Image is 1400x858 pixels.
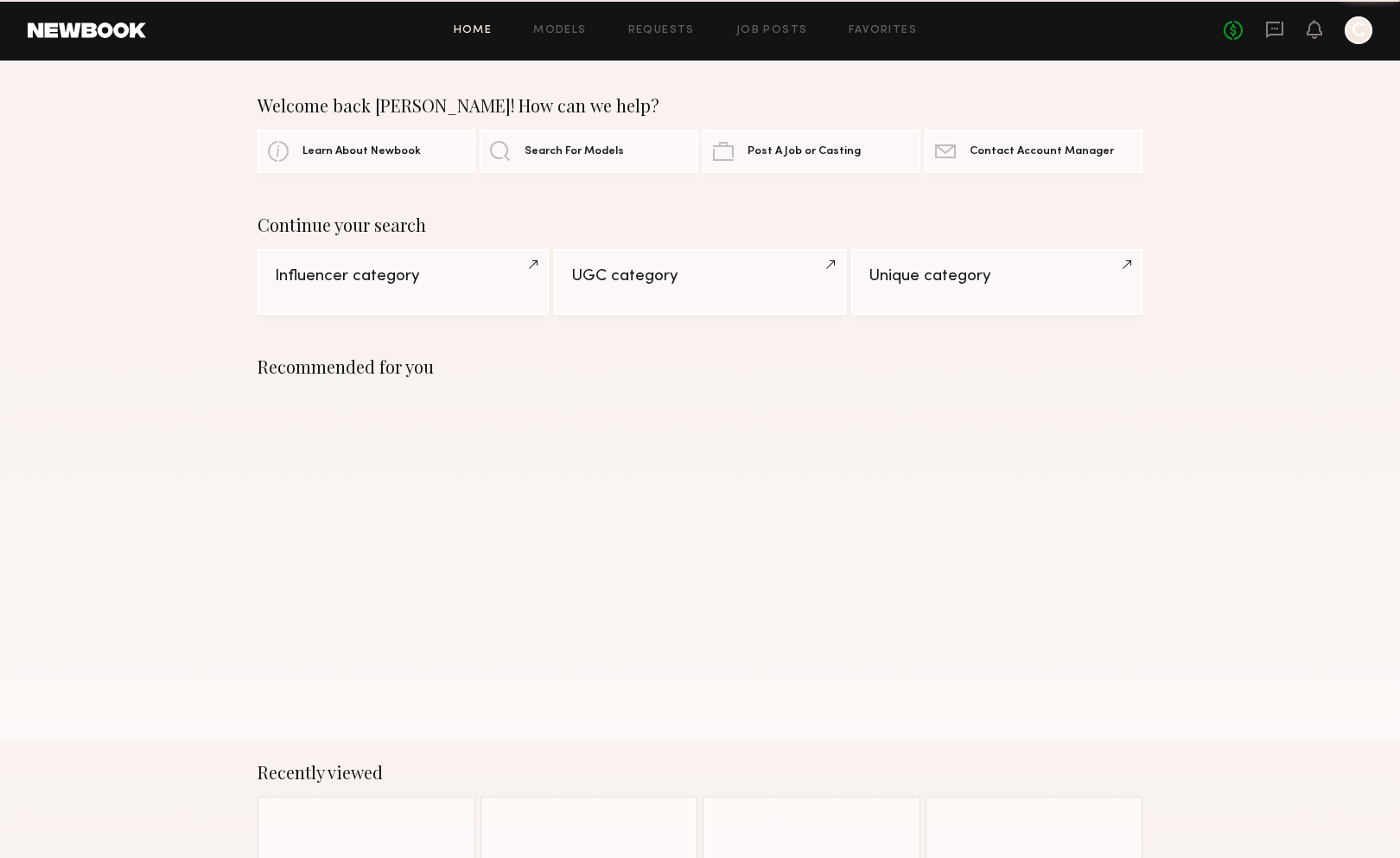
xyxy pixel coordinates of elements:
[258,356,1142,377] div: Recommended for you
[258,249,549,315] a: Influencer category
[970,146,1114,157] span: Contact Account Manager
[748,146,861,157] span: Post A Job or Casting
[571,268,828,285] div: UGC category
[851,249,1142,315] a: Unique category
[1345,16,1372,44] a: C
[849,25,917,36] a: Favorites
[925,130,1142,173] a: Contact Account Manager
[302,146,421,157] span: Learn About Newbook
[258,214,1142,235] div: Continue your search
[525,146,624,157] span: Search For Models
[258,762,1142,783] div: Recently viewed
[703,130,920,173] a: Post A Job or Casting
[628,25,695,36] a: Requests
[869,268,1125,285] div: Unique category
[258,95,1142,116] div: Welcome back [PERSON_NAME]! How can we help?
[275,268,531,285] div: Influencer category
[480,130,697,173] a: Search For Models
[454,25,493,36] a: Home
[554,249,845,315] a: UGC category
[533,25,586,36] a: Models
[736,25,808,36] a: Job Posts
[258,130,475,173] a: Learn About Newbook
